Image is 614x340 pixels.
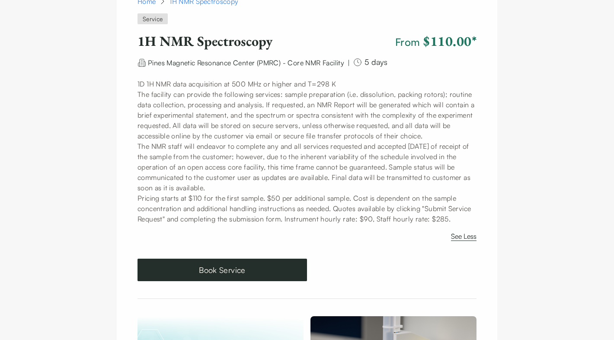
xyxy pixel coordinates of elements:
p: Pricing starts at $110 for the first sample. $50 per additional sample. Cost is dependent on the ... [138,193,476,224]
a: Pines Magnetic Resonance Center (PMRC) - Core NMR Facility [148,58,344,66]
span: From [395,32,476,50]
span: Pines Magnetic Resonance Center (PMRC) - Core NMR Facility [148,58,344,67]
p: 1D 1H NMR data acquisition at 500 MHz or higher and T=298 K [138,79,476,89]
span: Service [138,13,168,24]
p: The NMR staff will endeavor to complete any and all services requested and accepted [DATE] of rec... [138,141,476,193]
button: See Less [451,231,476,245]
span: $110.00 * [423,32,476,50]
button: Book Service [138,259,307,281]
div: | [348,58,350,68]
span: 5 days [365,58,388,67]
h1: 1H NMR Spectroscopy [138,32,392,50]
p: The facility can provide the following services: sample preparation (i.e. dissolution, packing ro... [138,89,476,141]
